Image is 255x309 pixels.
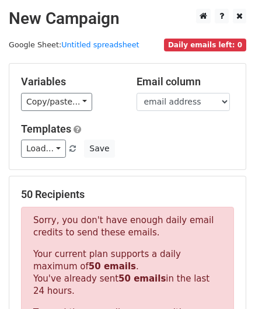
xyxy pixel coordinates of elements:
button: Save [84,140,114,158]
h5: Email column [137,75,235,88]
h5: 50 Recipients [21,188,234,201]
p: Sorry, you don't have enough daily email credits to send these emails. [33,214,222,239]
p: Your current plan supports a daily maximum of . You've already sent in the last 24 hours. [33,248,222,297]
a: Untitled spreadsheet [61,40,139,49]
a: Templates [21,123,71,135]
iframe: Chat Widget [197,253,255,309]
a: Load... [21,140,66,158]
h5: Variables [21,75,119,88]
strong: 50 emails [89,261,136,272]
h2: New Campaign [9,9,246,29]
strong: 50 emails [118,273,166,284]
span: Daily emails left: 0 [164,39,246,51]
a: Daily emails left: 0 [164,40,246,49]
small: Google Sheet: [9,40,139,49]
a: Copy/paste... [21,93,92,111]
